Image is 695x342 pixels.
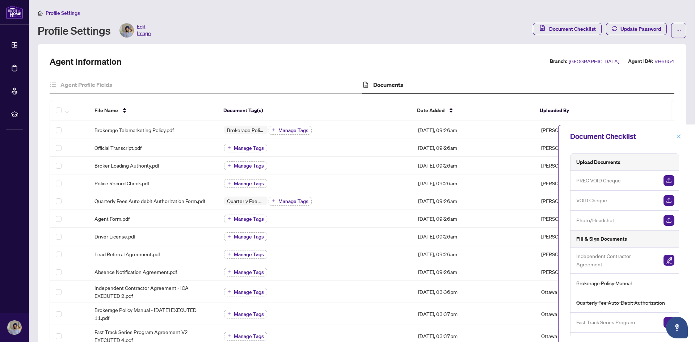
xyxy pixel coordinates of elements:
span: Brokerage Policy Manual [224,127,268,132]
td: [DATE], 09:26am [412,192,535,210]
span: Manage Tags [278,128,308,133]
button: Upload Document [664,195,674,206]
span: [GEOGRAPHIC_DATA] [569,57,619,66]
img: Profile Icon [8,321,21,334]
span: Manage Tags [234,234,264,239]
span: Official Transcript.pdf [94,144,142,152]
span: Manage Tags [234,270,264,275]
span: PREC VOID Cheque [576,176,621,185]
span: Quarterly Fee Auto-Debit Authorization [224,198,268,203]
button: Manage Tags [224,310,267,318]
span: File Name [94,106,118,114]
button: Manage Tags [224,268,267,276]
img: Upload Document [664,215,674,226]
button: Manage Tags [224,161,267,170]
label: Agent ID#: [628,57,653,66]
img: Profile Icon [120,24,134,37]
span: Date Added [417,106,445,114]
td: Ottawa Administrator [535,281,632,303]
span: Photo/Headshot [576,216,614,224]
span: Independent Contractor Agreement - ICA EXECUTED 2.pdf [94,284,212,300]
img: Sign Document [664,317,674,328]
td: [PERSON_NAME] [535,210,632,228]
span: Profile Settings [46,10,80,16]
td: [PERSON_NAME] [535,263,632,281]
span: plus [272,128,275,132]
td: [DATE], 09:26am [412,174,535,192]
span: Manage Tags [234,252,264,257]
span: plus [227,164,231,167]
td: Ottawa Administrator [535,303,632,325]
label: Branch: [550,57,567,66]
span: Document Checklist [549,23,596,35]
h4: Agent Profile Fields [60,80,112,89]
td: [DATE], 09:26am [412,139,535,157]
button: Open asap [666,317,688,338]
button: Manage Tags [224,288,267,296]
td: [DATE], 09:26am [412,245,535,263]
span: Brokerage Telemarketing Policy.pdf [94,126,174,134]
button: Manage Tags [224,332,267,341]
span: Manage Tags [234,181,264,186]
button: Logo [657,124,668,136]
span: plus [227,252,231,256]
td: [DATE], 03:36pm [412,281,535,303]
span: Brokerage Policy Manual [576,279,632,287]
span: Manage Tags [234,163,264,168]
img: Sign Document [664,255,674,266]
div: Document Checklist [570,131,674,142]
td: [PERSON_NAME] [535,174,632,192]
span: Lead Referral Agreement.pdf [94,250,160,258]
span: plus [227,334,231,338]
span: plus [227,290,231,294]
th: File Name [89,100,218,121]
td: [PERSON_NAME] [535,245,632,263]
span: plus [227,235,231,238]
img: logo [6,5,23,19]
span: plus [227,146,231,149]
td: [DATE], 09:26am [412,121,535,139]
span: home [38,10,43,16]
span: Agent Form.pdf [94,215,130,223]
span: close [676,134,681,139]
td: [PERSON_NAME] [535,139,632,157]
td: [DATE], 09:26am [412,263,535,281]
span: VOID Cheque [576,196,607,204]
img: Upload Document [664,175,674,186]
span: RH6654 [654,57,674,66]
div: Profile Settings [38,23,151,38]
span: Broker Loading Authority.pdf [94,161,159,169]
td: [PERSON_NAME] [535,157,632,174]
span: Manage Tags [278,199,308,204]
span: Driver License.pdf [94,232,135,240]
span: Manage Tags [234,145,264,151]
span: plus [227,270,231,274]
span: Police Record Check.pdf [94,179,149,187]
td: [PERSON_NAME] [535,228,632,245]
span: Brokerage Policy Manual - [DATE] EXECUTED 11.pdf [94,306,212,322]
span: Manage Tags [234,290,264,295]
button: Update Password [606,23,667,35]
h5: Fill & Sign Documents [576,235,627,243]
h2: Agent Information [50,56,122,67]
span: Quarterly Fee Auto-Debit Authorization [576,299,665,307]
td: [PERSON_NAME] [535,121,632,139]
button: Manage Tags [224,215,267,223]
span: Update Password [620,23,661,35]
span: Quarterly Fees Auto debit Authorization Form.pdf [94,197,205,205]
span: plus [272,199,275,203]
span: ellipsis [676,28,681,33]
button: Manage Tags [224,250,267,259]
span: Manage Tags [234,312,264,317]
button: Document Checklist [533,23,602,35]
th: Uploaded By [534,100,631,121]
h4: Documents [373,80,403,89]
button: Manage Tags [269,197,312,206]
th: Document Tag(s) [218,100,411,121]
td: [DATE], 09:26am [412,228,535,245]
td: [DATE], 09:26am [412,210,535,228]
